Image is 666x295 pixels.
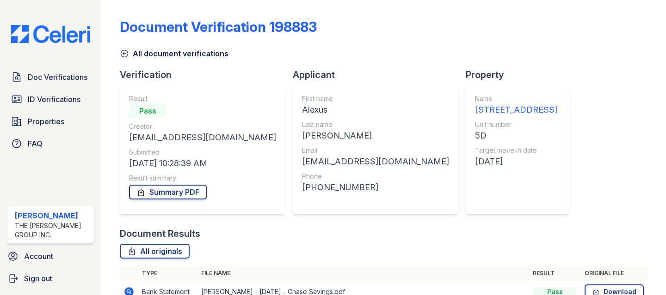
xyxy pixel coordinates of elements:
div: Applicant [293,68,466,81]
div: Document Results [120,227,200,240]
div: Property [466,68,577,81]
a: Name [STREET_ADDRESS] [475,94,557,116]
a: Doc Verifications [7,68,94,86]
th: File name [197,266,529,281]
iframe: chat widget [627,258,657,286]
div: Creator [129,122,276,131]
span: FAQ [28,138,43,149]
div: Last name [302,120,449,129]
div: Result summary [129,174,276,183]
div: The [PERSON_NAME] Group Inc. [15,221,90,240]
div: [EMAIL_ADDRESS][DOMAIN_NAME] [129,131,276,144]
a: All document verifications [120,48,228,59]
div: Target move in date [475,146,557,155]
a: Account [4,247,98,265]
span: Doc Verifications [28,72,87,83]
div: Unit number [475,120,557,129]
span: Properties [28,116,64,127]
div: Verification [120,68,293,81]
div: [EMAIL_ADDRESS][DOMAIN_NAME] [302,155,449,168]
a: Properties [7,112,94,131]
span: Sign out [24,273,52,284]
div: Phone [302,172,449,181]
div: 5D [475,129,557,142]
a: All originals [120,244,190,259]
div: Name [475,94,557,103]
div: Alexus [302,103,449,116]
div: [DATE] [475,155,557,168]
div: First name [302,94,449,103]
div: [DATE] 10:28:39 AM [129,157,276,170]
div: [PERSON_NAME] [302,129,449,142]
a: Summary PDF [129,185,207,199]
div: Pass [129,103,166,118]
div: [PERSON_NAME] [15,210,90,221]
div: [STREET_ADDRESS] [475,103,557,116]
div: [PHONE_NUMBER] [302,181,449,194]
th: Result [529,266,581,281]
div: Result [129,94,276,103]
div: Email [302,146,449,155]
div: Document Verification 198883 [120,18,317,35]
a: ID Verifications [7,90,94,108]
div: Submitted [129,148,276,157]
span: ID Verifications [28,94,80,105]
th: Original file [581,266,647,281]
span: Account [24,251,53,262]
img: CE_Logo_Blue-a8612792a0a2168367f1c8372b55b34899dd931a85d93a1a3d3e32e68fde9ad4.png [4,25,98,42]
th: Type [138,266,197,281]
a: FAQ [7,134,94,153]
a: Sign out [4,269,98,288]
